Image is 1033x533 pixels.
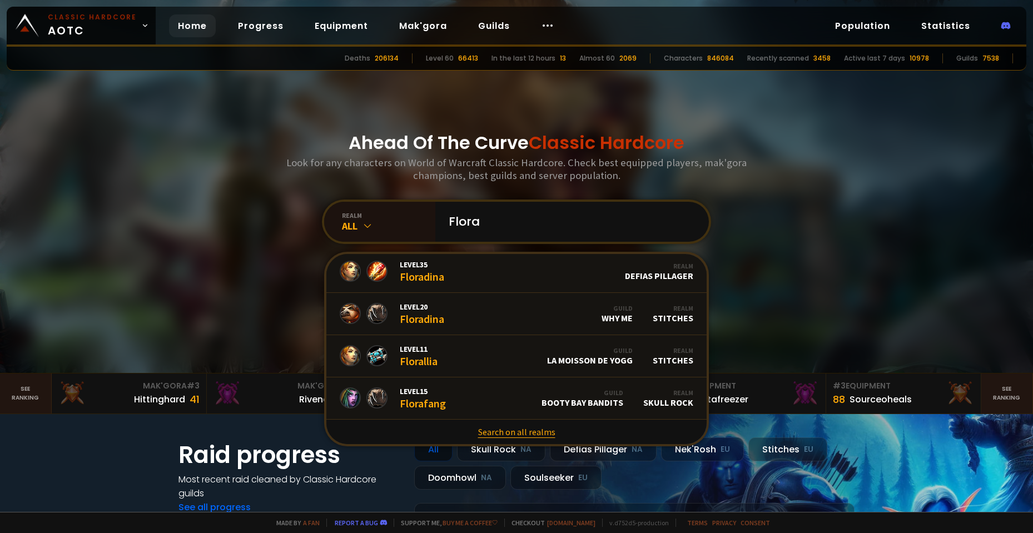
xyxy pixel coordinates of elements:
[400,344,438,368] div: Florallia
[625,262,693,281] div: Defias Pillager
[643,388,693,408] div: Skull Rock
[529,130,684,155] span: Classic Hardcore
[550,437,657,461] div: Defias Pillager
[400,386,446,396] span: Level 15
[326,420,707,444] a: Search on all realms
[390,14,456,37] a: Mak'gora
[602,304,633,323] div: Why Me
[178,437,401,472] h1: Raid progress
[400,260,444,270] span: Level 35
[442,202,696,242] input: Search a character...
[349,129,684,156] h1: Ahead Of The Curve
[326,251,707,293] a: Level35FloradinaRealmDefias Pillager
[375,53,399,63] div: 206134
[481,472,492,484] small: NA
[299,392,334,406] div: Rivench
[342,211,435,220] div: realm
[169,14,216,37] a: Home
[282,156,751,182] h3: Look for any characters on World of Warcraft Classic Hardcore. Check best equipped players, mak'g...
[741,519,770,527] a: Consent
[982,53,999,63] div: 7538
[687,519,708,527] a: Terms
[664,53,703,63] div: Characters
[653,304,693,323] div: Stitches
[213,380,355,392] div: Mak'Gora
[400,344,438,354] span: Level 11
[400,386,446,410] div: Florafang
[270,519,320,527] span: Made by
[542,388,623,408] div: Booty Bay Bandits
[326,335,707,377] a: Level11FloralliaGuildLa Moisson De YoggRealmStitches
[678,380,820,392] div: Equipment
[504,519,595,527] span: Checkout
[844,53,905,63] div: Active last 7 days
[394,519,498,527] span: Support me,
[833,392,845,407] div: 88
[748,437,827,461] div: Stitches
[229,14,292,37] a: Progress
[632,444,643,455] small: NA
[619,53,637,63] div: 2069
[58,380,200,392] div: Mak'Gora
[833,380,974,392] div: Equipment
[326,377,707,420] a: Level15FlorafangGuildBooty Bay BanditsRealmSkull Rock
[625,262,693,270] div: Realm
[303,519,320,527] a: a fan
[207,373,362,414] a: Mak'Gora#2Rivench100
[813,53,831,63] div: 3458
[712,519,736,527] a: Privacy
[910,53,929,63] div: 10978
[134,392,185,406] div: Hittinghard
[826,14,899,37] a: Population
[52,373,207,414] a: Mak'Gora#3Hittinghard41
[602,304,633,312] div: Guild
[414,503,855,532] a: a month agozgpetri on godDefias Pillager8 /90
[457,437,545,461] div: Skull Rock
[833,380,846,391] span: # 3
[48,12,137,39] span: AOTC
[661,437,744,461] div: Nek'Rosh
[178,472,401,500] h4: Most recent raid cleaned by Classic Hardcore guilds
[187,380,200,391] span: # 3
[547,519,595,527] a: [DOMAIN_NAME]
[956,53,978,63] div: Guilds
[178,501,251,514] a: See all progress
[400,302,444,312] span: Level 20
[653,346,693,355] div: Realm
[721,444,730,455] small: EU
[981,373,1033,414] a: Seeranking
[520,444,532,455] small: NA
[643,388,693,397] div: Realm
[491,53,555,63] div: In the last 12 hours
[707,53,734,63] div: 846084
[426,53,454,63] div: Level 60
[912,14,979,37] a: Statistics
[850,392,912,406] div: Sourceoheals
[342,220,435,232] div: All
[602,519,669,527] span: v. d752d5 - production
[414,437,453,461] div: All
[653,304,693,312] div: Realm
[653,346,693,366] div: Stitches
[326,293,707,335] a: Level20FloradinaGuildWhy MeRealmStitches
[547,346,633,355] div: Guild
[578,472,588,484] small: EU
[826,373,981,414] a: #3Equipment88Sourceoheals
[414,466,506,490] div: Doomhowl
[510,466,602,490] div: Soulseeker
[695,392,748,406] div: Notafreezer
[190,392,200,407] div: 41
[547,346,633,366] div: La Moisson De Yogg
[306,14,377,37] a: Equipment
[458,53,478,63] div: 66413
[560,53,566,63] div: 13
[345,53,370,63] div: Deaths
[400,260,444,283] div: Floradina
[48,12,137,22] small: Classic Hardcore
[747,53,809,63] div: Recently scanned
[469,14,519,37] a: Guilds
[335,519,378,527] a: Report a bug
[400,302,444,326] div: Floradina
[672,373,827,414] a: #2Equipment88Notafreezer
[579,53,615,63] div: Almost 60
